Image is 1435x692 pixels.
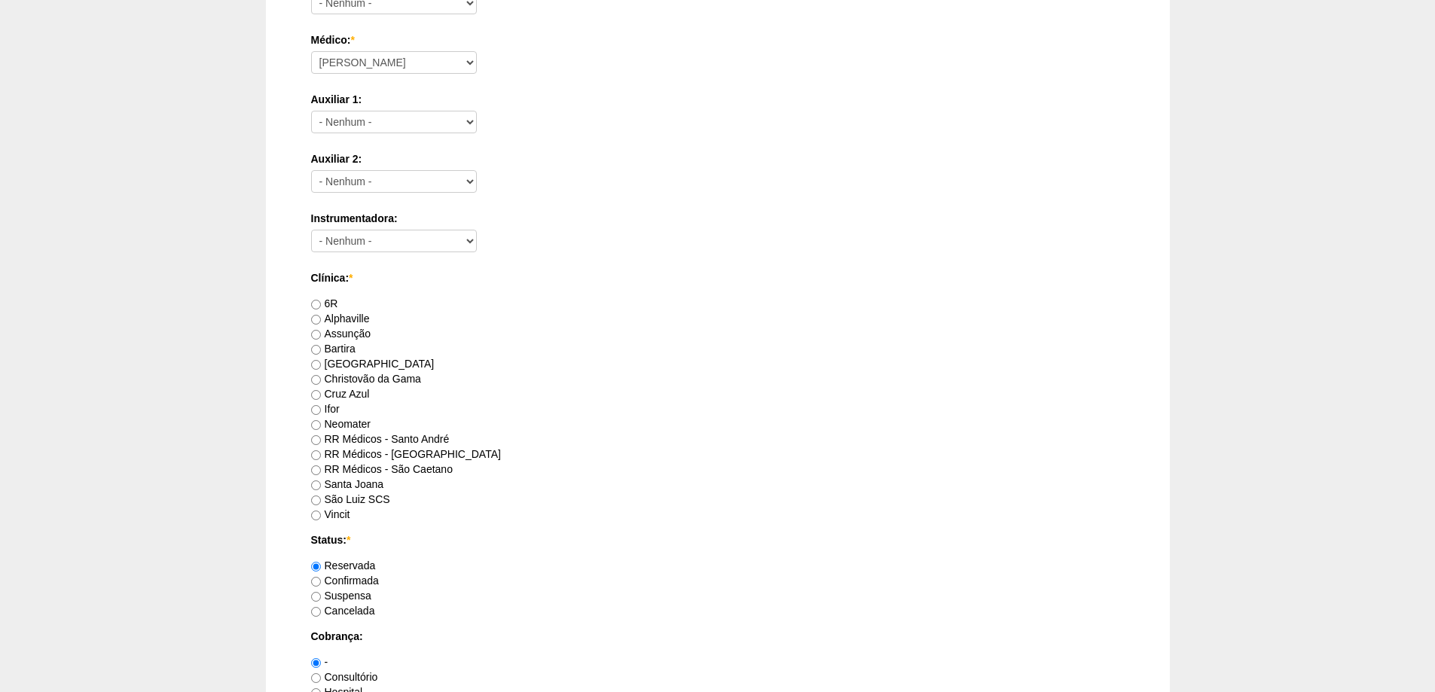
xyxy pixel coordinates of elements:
[311,575,379,587] label: Confirmada
[311,373,421,385] label: Christovão da Gama
[311,390,321,400] input: Cruz Azul
[311,448,501,460] label: RR Médicos - [GEOGRAPHIC_DATA]
[311,420,321,430] input: Neomater
[311,592,321,602] input: Suspensa
[311,532,1125,547] label: Status:
[311,32,1125,47] label: Médico:
[311,559,376,572] label: Reservada
[311,658,321,668] input: -
[311,605,375,617] label: Cancelada
[311,493,390,505] label: São Luiz SCS
[311,211,1125,226] label: Instrumentadora:
[311,562,321,572] input: Reservada
[311,151,1125,166] label: Auxiliar 2:
[311,360,321,370] input: [GEOGRAPHIC_DATA]
[349,272,353,284] span: Este campo é obrigatório.
[311,418,371,430] label: Neomater
[311,629,1125,644] label: Cobrança:
[311,328,371,340] label: Assunção
[311,465,321,475] input: RR Médicos - São Caetano
[311,480,321,490] input: Santa Joana
[311,388,370,400] label: Cruz Azul
[311,607,321,617] input: Cancelada
[311,478,384,490] label: Santa Joana
[311,345,321,355] input: Bartira
[311,403,340,415] label: Ifor
[311,375,321,385] input: Christovão da Gama
[311,673,321,683] input: Consultório
[311,315,321,325] input: Alphaville
[311,577,321,587] input: Confirmada
[311,358,435,370] label: [GEOGRAPHIC_DATA]
[311,671,378,683] label: Consultório
[311,463,453,475] label: RR Médicos - São Caetano
[311,508,350,520] label: Vincit
[311,270,1125,285] label: Clínica:
[311,656,328,668] label: -
[311,495,321,505] input: São Luiz SCS
[311,433,450,445] label: RR Médicos - Santo André
[311,450,321,460] input: RR Médicos - [GEOGRAPHIC_DATA]
[311,435,321,445] input: RR Médicos - Santo André
[311,330,321,340] input: Assunção
[311,300,321,309] input: 6R
[311,405,321,415] input: Ifor
[311,590,371,602] label: Suspensa
[347,534,350,546] span: Este campo é obrigatório.
[350,34,354,46] span: Este campo é obrigatório.
[311,297,338,309] label: 6R
[311,92,1125,107] label: Auxiliar 1:
[311,312,370,325] label: Alphaville
[311,343,356,355] label: Bartira
[311,511,321,520] input: Vincit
